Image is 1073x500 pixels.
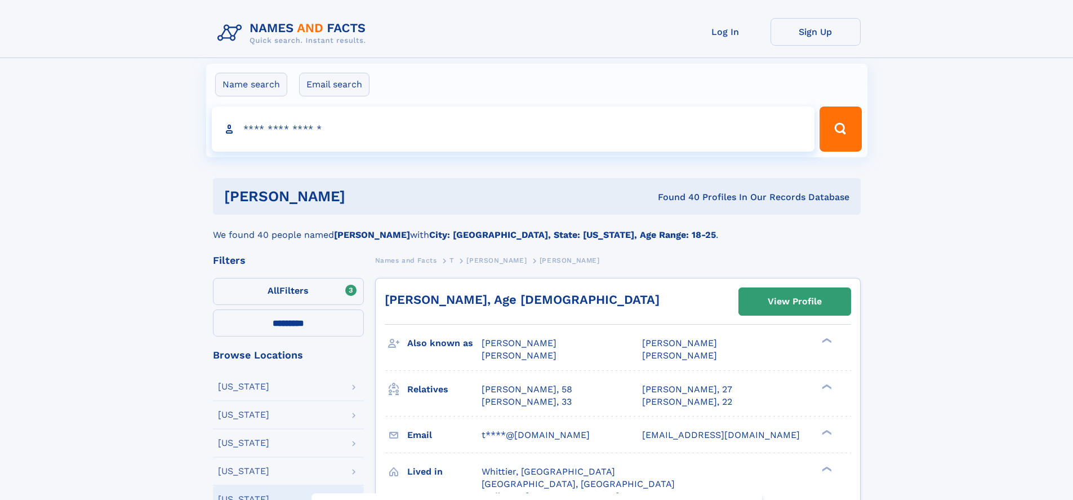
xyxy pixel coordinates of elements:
[449,256,454,264] span: T
[407,426,482,445] h3: Email
[482,350,556,361] span: [PERSON_NAME]
[482,466,615,477] span: Whittier, [GEOGRAPHIC_DATA]
[819,337,832,344] div: ❯
[482,479,675,489] span: [GEOGRAPHIC_DATA], [GEOGRAPHIC_DATA]
[771,18,861,46] a: Sign Up
[466,256,527,264] span: [PERSON_NAME]
[299,73,369,96] label: Email search
[407,462,482,481] h3: Lived in
[385,293,660,307] a: [PERSON_NAME], Age [DEMOGRAPHIC_DATA]
[642,396,732,408] a: [PERSON_NAME], 22
[449,253,454,267] a: T
[819,465,832,472] div: ❯
[212,107,815,152] input: search input
[215,73,287,96] label: Name search
[642,350,717,361] span: [PERSON_NAME]
[466,253,527,267] a: [PERSON_NAME]
[768,289,822,315] div: View Profile
[213,350,364,360] div: Browse Locations
[224,189,502,203] h1: [PERSON_NAME]
[268,285,279,296] span: All
[482,396,572,408] a: [PERSON_NAME], 33
[680,18,771,46] a: Log In
[429,229,716,240] b: City: [GEOGRAPHIC_DATA], State: [US_STATE], Age Range: 18-25
[642,383,732,396] a: [PERSON_NAME], 27
[334,229,410,240] b: [PERSON_NAME]
[482,338,556,348] span: [PERSON_NAME]
[375,253,437,267] a: Names and Facts
[213,215,861,242] div: We found 40 people named with .
[213,18,375,48] img: Logo Names and Facts
[819,383,832,390] div: ❯
[642,338,717,348] span: [PERSON_NAME]
[820,107,861,152] button: Search Button
[218,382,269,391] div: [US_STATE]
[540,256,600,264] span: [PERSON_NAME]
[407,380,482,399] h3: Relatives
[642,430,800,440] span: [EMAIL_ADDRESS][DOMAIN_NAME]
[407,334,482,353] h3: Also known as
[218,439,269,448] div: [US_STATE]
[213,255,364,266] div: Filters
[501,191,849,203] div: Found 40 Profiles In Our Records Database
[218,467,269,476] div: [US_STATE]
[218,410,269,419] div: [US_STATE]
[482,383,572,396] a: [PERSON_NAME], 58
[739,288,851,315] a: View Profile
[819,428,832,436] div: ❯
[213,278,364,305] label: Filters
